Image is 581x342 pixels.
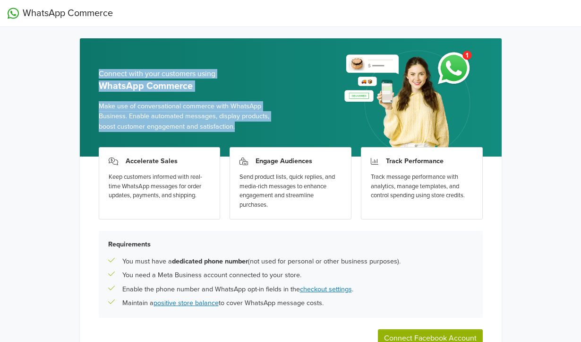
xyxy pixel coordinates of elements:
img: WhatsApp [8,8,19,19]
p: You must have a (not used for personal or other business purposes). [122,256,401,267]
h5: Connect with your customers using [99,70,283,79]
div: Track message performance with analytics, manage templates, and control spending using store cred... [371,173,473,201]
h3: Track Performance [386,157,444,165]
a: positive store balance [154,299,219,307]
span: Make use of conversational commerce with WhatsApp Business. Enable automated messages, display pr... [99,101,283,132]
div: Send product lists, quick replies, and media-rich messages to enhance engagement and streamline p... [239,173,342,210]
a: checkout settings [300,285,352,293]
h5: WhatsApp Commerce [99,80,283,92]
p: Enable the phone number and WhatsApp opt-in fields in the . [122,284,353,295]
div: Keep customers informed with real-time WhatsApp messages for order updates, payments, and shipping. [109,173,211,201]
b: dedicated phone number [172,257,248,265]
h3: Engage Audiences [256,157,312,165]
span: WhatsApp Commerce [23,6,113,20]
h5: Requirements [108,240,473,248]
h3: Accelerate Sales [126,157,178,165]
p: You need a Meta Business account connected to your store. [122,270,301,281]
p: Maintain a to cover WhatsApp message costs. [122,298,324,308]
img: whatsapp_setup_banner [336,45,482,157]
